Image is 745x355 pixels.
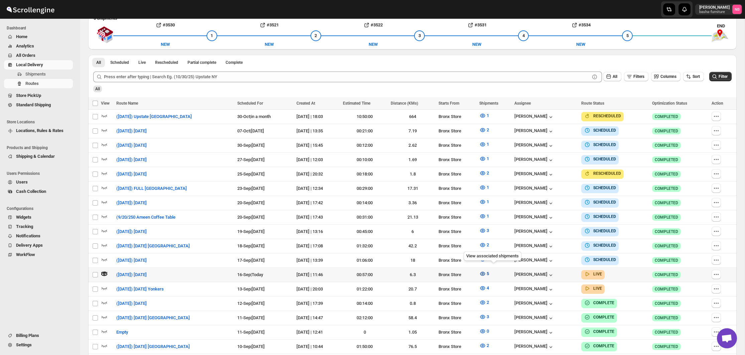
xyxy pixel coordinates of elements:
[472,41,481,48] div: NEW
[237,171,265,176] span: 25-Sep | [DATE]
[391,101,418,106] span: Distance (KMs)
[343,171,387,177] div: 00:18:00
[391,257,434,264] div: 18
[699,10,730,14] p: basha-furniture
[391,156,434,163] div: 1.69
[514,214,554,221] button: [PERSON_NAME]
[593,229,616,233] b: SCHEDULED
[4,250,73,259] button: WorkFlow
[4,41,73,51] button: Analytics
[487,242,489,247] span: 2
[343,243,387,249] div: 01:32:00
[16,102,51,107] span: Standard Shipping
[487,113,489,118] span: 1
[116,315,190,321] span: ([DATE]) [DATE] [GEOGRAPHIC_DATA]
[735,7,740,12] text: NB
[237,215,265,220] span: 20-Sep | [DATE]
[343,200,387,206] div: 00:14:00
[514,301,554,307] div: [PERSON_NAME]
[584,156,616,162] button: SCHEDULED
[116,142,147,149] span: ([DATE]) [DATE]
[16,128,64,133] span: Locations, Rules & Rates
[584,314,614,321] button: COMPLETE
[4,32,73,41] button: Home
[584,271,602,277] button: LIVE
[514,344,554,350] button: [PERSON_NAME]
[683,72,704,81] button: Sort
[116,171,147,177] span: ([DATE]) [DATE]
[719,74,728,79] span: Filter
[439,113,475,120] div: Bronx Store
[487,185,489,190] span: 1
[439,142,475,149] div: Bronx Store
[112,327,132,338] button: Empty
[475,211,493,222] button: 1
[296,171,339,177] div: [DATE] | 20:32
[116,228,147,235] span: ([DATE]) [DATE]
[439,214,475,221] div: Bronx Store
[487,285,489,290] span: 4
[717,328,737,348] div: Open chat
[116,257,147,264] span: ([DATE]) [DATE]
[514,315,554,322] button: [PERSON_NAME]
[237,101,263,106] span: Scheduled For
[4,222,73,231] button: Tracking
[655,157,678,162] span: COMPLETED
[112,140,151,151] button: ([DATE]) [DATE]
[296,113,339,120] div: [DATE] | 18:03
[522,33,525,38] span: 4
[514,229,554,235] button: [PERSON_NAME]
[593,286,602,291] b: LIVE
[391,128,434,134] div: 7.19
[584,300,614,306] button: COMPLETE
[514,272,554,278] button: [PERSON_NAME]
[237,243,265,248] span: 18-Sep | [DATE]
[7,206,76,211] span: Configurations
[296,128,339,134] div: [DATE] | 13:35
[391,113,434,120] div: 664
[116,329,128,336] span: Empty
[514,128,554,135] button: [PERSON_NAME]
[237,258,265,263] span: 17-Sep | [DATE]
[439,128,475,134] div: Bronx Store
[576,41,585,48] div: NEW
[514,329,554,336] button: [PERSON_NAME]
[593,200,616,205] b: SCHEDULED
[112,298,151,309] button: ([DATE]) [DATE]
[475,197,493,207] button: 1
[97,22,113,48] img: shop.svg
[16,189,46,194] span: Cash Collection
[343,142,387,149] div: 00:12:00
[475,240,493,250] button: 2
[584,285,602,292] button: LIVE
[475,340,493,351] button: 2
[584,170,621,177] button: RESCHEDULED
[391,185,434,192] div: 17.31
[699,5,730,10] p: [PERSON_NAME]
[579,22,591,27] b: #3534
[16,43,34,48] span: Analytics
[487,271,489,276] span: 5
[95,87,100,91] span: All
[112,154,151,165] button: ([DATE]) [DATE]
[237,157,265,162] span: 27-Sep | [DATE]
[514,171,554,178] button: [PERSON_NAME]
[343,101,370,106] span: Estimated Time
[593,329,614,334] b: COMPLETE
[4,213,73,222] button: Widgets
[514,142,554,149] button: [PERSON_NAME]
[101,101,110,106] span: View
[315,33,317,38] span: 2
[660,74,676,79] span: Columns
[584,228,616,234] button: SCHEDULED
[265,41,274,48] div: NEW
[25,81,39,86] span: Routes
[296,200,339,206] div: [DATE] | 17:42
[584,113,621,119] button: RESCHEDULED
[514,286,554,293] button: [PERSON_NAME]
[487,314,489,319] span: 3
[487,170,489,175] span: 2
[584,185,616,191] button: SCHEDULED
